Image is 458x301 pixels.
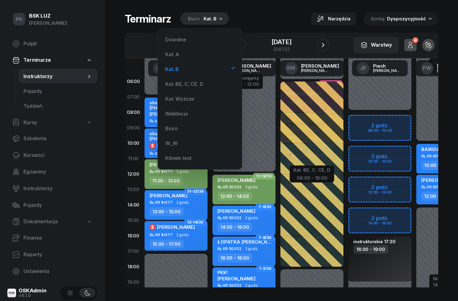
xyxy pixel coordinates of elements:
[245,247,258,251] span: 2 godz.
[23,267,92,275] span: Ustawienia
[7,165,97,179] a: Egzaminy
[233,69,263,73] div: [PERSON_NAME]
[179,13,229,25] button: BiuroKat. B
[157,143,195,148] span: [PERSON_NAME]
[29,13,67,19] div: BSK LUZ
[23,87,92,95] span: Pojazdy
[165,67,179,72] div: Kat. B
[229,76,259,80] div: Niedostępny
[353,245,388,254] div: 16:00 - 19:00
[258,206,271,207] span: 7-8/30
[328,15,351,23] span: Narzędzia
[7,247,97,262] a: Raporty
[7,215,97,229] a: Dokumentacja
[229,74,259,88] button: Niedostępny00:00 - 12:00
[223,283,242,287] div: KR 5GX52
[155,119,173,123] div: KR 1HX77
[23,151,92,159] span: Kursanci
[125,136,142,151] div: 10:00
[427,185,446,189] div: KR 6GW03
[19,293,47,298] div: v4.1.0
[7,131,97,146] a: Szkolenia
[354,37,399,53] button: Warstwy
[176,169,190,174] span: 2 godz.
[19,288,47,293] div: OSKAdmin
[125,13,171,24] h1: Terminarz
[23,251,92,259] span: Raporty
[23,119,37,127] span: Kursy
[125,274,142,290] div: 19:00
[7,289,16,297] img: logo-xs@2x.png
[412,37,418,43] div: 4
[421,146,457,152] span: BAIK0U ANTON
[271,39,291,45] div: [DATE]
[23,102,92,110] span: Tydzień
[311,13,356,25] button: Narzędzia
[155,200,173,204] div: KR 1HX77
[287,65,295,71] span: RM
[176,200,190,205] span: 2 godz.
[125,105,142,120] div: 08:00
[352,60,408,76] a: JPPiech[PERSON_NAME]
[165,96,194,101] div: Kat. Wyższe
[23,135,92,143] span: Szkolenia
[204,15,216,23] div: Kat. B
[125,197,142,213] div: 14:00
[125,89,142,105] div: 07:00
[223,247,242,251] div: KR 5GX52
[293,166,330,181] button: Kat. BE, C, CE, D06:00 - 18:00
[387,16,426,22] span: Dyspozycyjność
[23,73,86,81] span: Instruktorzy
[165,126,178,131] div: Biuro
[217,276,255,282] span: [PERSON_NAME]
[422,65,431,71] span: PW
[223,185,242,189] div: KR 5GX52
[149,100,204,111] div: obser. [PERSON_NAME] [PHONE_NUMBER]
[149,240,184,249] div: 15:00 - 17:00
[371,15,386,23] span: Sortuj
[373,69,403,73] div: [PERSON_NAME]
[7,115,97,130] a: Kursy
[7,231,97,245] a: Finanse
[373,64,403,68] div: Piech
[427,154,446,158] div: KR 6GW03
[217,223,252,232] div: 14:00 - 16:00
[229,80,259,87] div: 00:00 - 12:00
[23,168,92,176] span: Egzaminy
[149,131,204,141] div: obser. [PERSON_NAME] [PHONE_NUMBER]
[165,52,179,57] div: Kat. A
[421,161,456,170] div: 10:00 - 12:00
[187,191,204,192] span: 31-32/38
[23,40,92,48] span: Pulpit
[125,182,142,197] div: 13:00
[157,224,195,230] span: [PERSON_NAME]
[155,233,173,237] div: KR 1HX77
[245,216,258,220] span: 2 godz.
[280,60,344,76] a: RM[PERSON_NAME][PERSON_NAME]
[155,152,173,156] div: KR 1HX77
[125,259,142,274] div: 18:00
[301,69,331,73] div: [PERSON_NAME]
[125,151,142,166] div: 11:00
[258,237,271,238] span: 7-8/30
[23,234,92,242] span: Finanse
[149,193,187,199] span: [PERSON_NAME]
[19,69,97,84] a: Instruktorzy
[353,239,396,244] div: instruktorskie 17:30
[149,111,187,117] span: [PERSON_NAME]
[16,17,23,22] span: PK
[29,19,67,27] div: [PERSON_NAME]
[125,213,142,228] div: 15:00
[360,41,392,49] div: Warstwy
[259,268,271,269] span: 1-2/30
[363,12,438,25] button: Sortuj Dyspozycyjność
[217,239,279,245] span: ŁOPATKA [PERSON_NAME]
[165,82,203,86] div: Kat. BE, C, CE, D
[301,64,339,68] div: [PERSON_NAME]
[245,283,258,288] span: 2 godz.
[148,60,204,76] a: ZRRzepka[PERSON_NAME]
[19,84,97,99] a: Pojazdy
[404,39,417,51] button: 4
[7,53,97,67] a: Terminarze
[7,181,97,196] a: Instruktorzy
